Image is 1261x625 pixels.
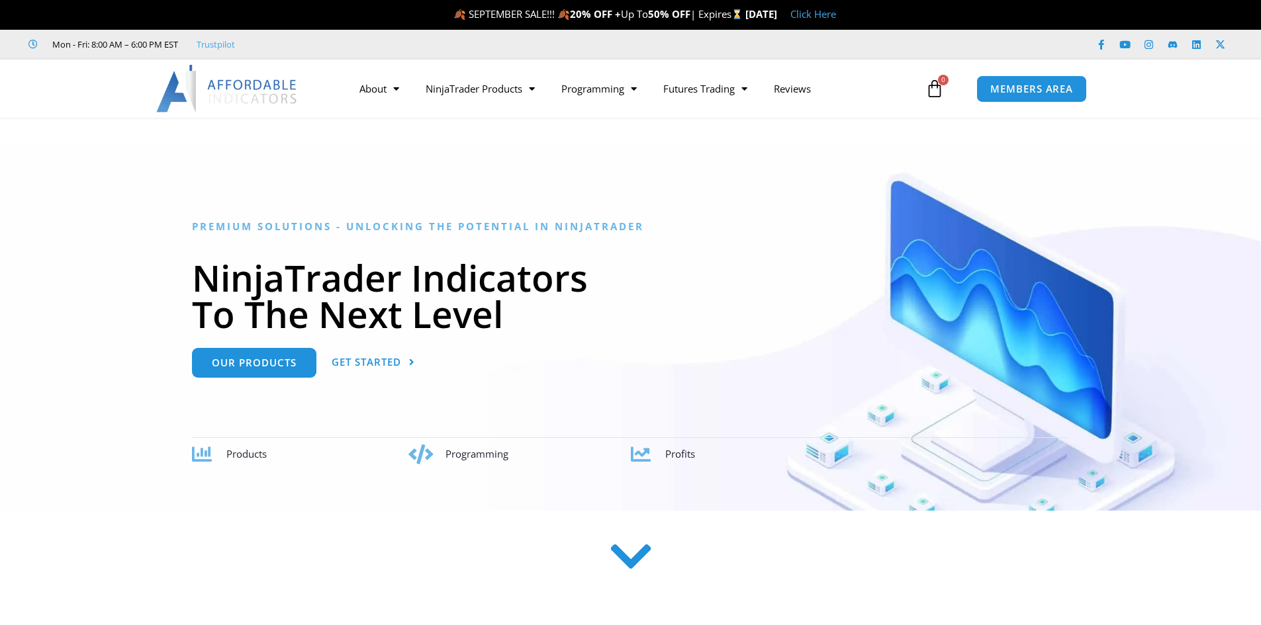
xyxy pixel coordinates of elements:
span: 0 [938,75,949,85]
span: MEMBERS AREA [990,84,1073,94]
a: NinjaTrader Products [412,73,548,104]
strong: 20% OFF + [570,7,621,21]
strong: 50% OFF [648,7,690,21]
a: About [346,73,412,104]
span: Mon - Fri: 8:00 AM – 6:00 PM EST [49,36,178,52]
span: Our Products [212,358,297,368]
a: Get Started [332,348,415,378]
strong: [DATE] [745,7,777,21]
a: Click Here [790,7,836,21]
a: 0 [906,69,964,108]
img: LogoAI | Affordable Indicators – NinjaTrader [156,65,299,112]
a: MEMBERS AREA [976,75,1087,103]
a: Trustpilot [197,36,235,52]
span: 🍂 SEPTEMBER SALE!!! 🍂 Up To | Expires [453,7,745,21]
a: Futures Trading [650,73,761,104]
a: Programming [548,73,650,104]
a: Reviews [761,73,824,104]
span: Programming [445,447,508,460]
span: Get Started [332,357,401,367]
h6: Premium Solutions - Unlocking the Potential in NinjaTrader [192,220,1069,233]
h1: NinjaTrader Indicators To The Next Level [192,259,1069,332]
img: ⌛ [732,9,742,19]
a: Our Products [192,348,316,378]
nav: Menu [346,73,922,104]
span: Profits [665,447,695,460]
span: Products [226,447,267,460]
